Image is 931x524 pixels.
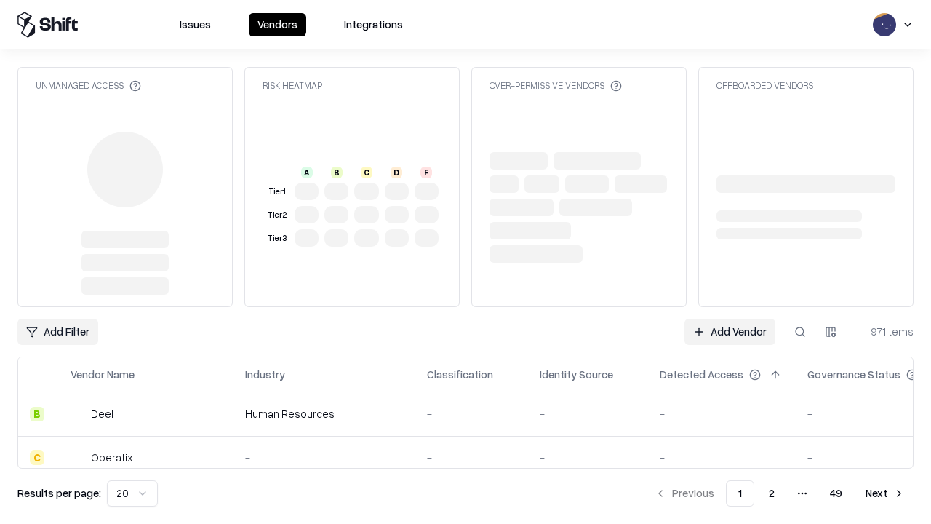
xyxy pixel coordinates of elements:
div: - [660,406,784,421]
nav: pagination [646,480,914,507]
div: D [391,167,402,178]
div: F [420,167,432,178]
button: Next [857,480,914,507]
div: - [540,450,636,465]
div: Offboarded Vendors [716,79,813,92]
button: Issues [171,13,220,36]
div: A [301,167,313,178]
button: 1 [726,480,754,507]
div: Tier 2 [265,209,289,221]
button: 49 [818,480,854,507]
img: Deel [71,407,85,421]
div: B [331,167,343,178]
div: Identity Source [540,367,613,382]
div: Deel [91,406,113,421]
div: Tier 3 [265,232,289,245]
div: Over-Permissive Vendors [490,79,622,92]
div: B [30,407,44,421]
div: C [30,450,44,465]
div: 971 items [855,324,914,339]
div: Unmanaged Access [36,79,141,92]
img: Operatix [71,450,85,465]
div: Classification [427,367,493,382]
div: C [361,167,372,178]
div: Operatix [91,450,132,465]
button: Vendors [249,13,306,36]
div: - [427,406,516,421]
div: Vendor Name [71,367,135,382]
div: Detected Access [660,367,743,382]
div: - [245,450,404,465]
div: Industry [245,367,285,382]
div: Risk Heatmap [263,79,322,92]
a: Add Vendor [684,319,775,345]
div: - [427,450,516,465]
button: 2 [757,480,786,507]
div: - [540,406,636,421]
div: Governance Status [807,367,900,382]
div: - [660,450,784,465]
button: Add Filter [17,319,98,345]
button: Integrations [335,13,412,36]
div: Human Resources [245,406,404,421]
p: Results per page: [17,485,101,501]
div: Tier 1 [265,186,289,198]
